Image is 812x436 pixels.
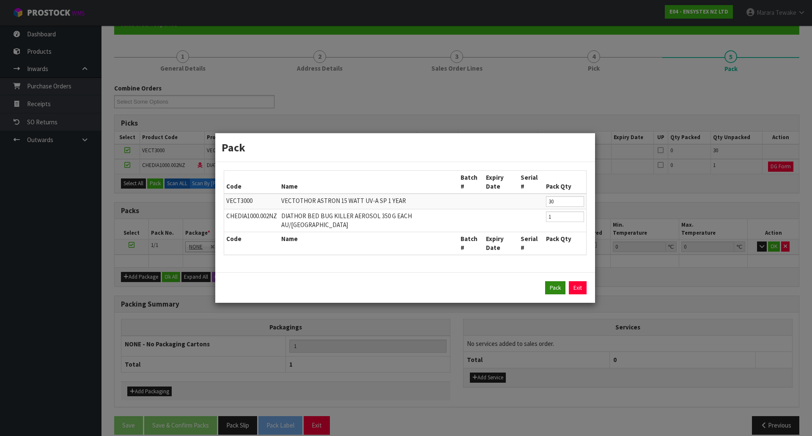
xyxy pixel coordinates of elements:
th: Batch # [458,232,484,254]
th: Pack Qty [544,171,586,194]
th: Serial # [518,171,544,194]
th: Name [279,171,458,194]
th: Expiry Date [484,171,518,194]
span: CHEDIA1000.002NZ [226,212,277,220]
th: Name [279,232,458,254]
th: Pack Qty [544,232,586,254]
span: DIATHOR BED BUG KILLER AEROSOL 350 G EACH AU/[GEOGRAPHIC_DATA] [281,212,412,229]
th: Expiry Date [484,232,518,254]
th: Batch # [458,171,484,194]
a: Exit [569,281,587,295]
button: Pack [545,281,565,295]
span: VECTOTHOR ASTRON 15 WATT UV-A SP 1 YEAR [281,197,406,205]
h3: Pack [222,140,589,155]
span: VECT3000 [226,197,252,205]
th: Code [224,232,279,254]
th: Code [224,171,279,194]
th: Serial # [518,232,544,254]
